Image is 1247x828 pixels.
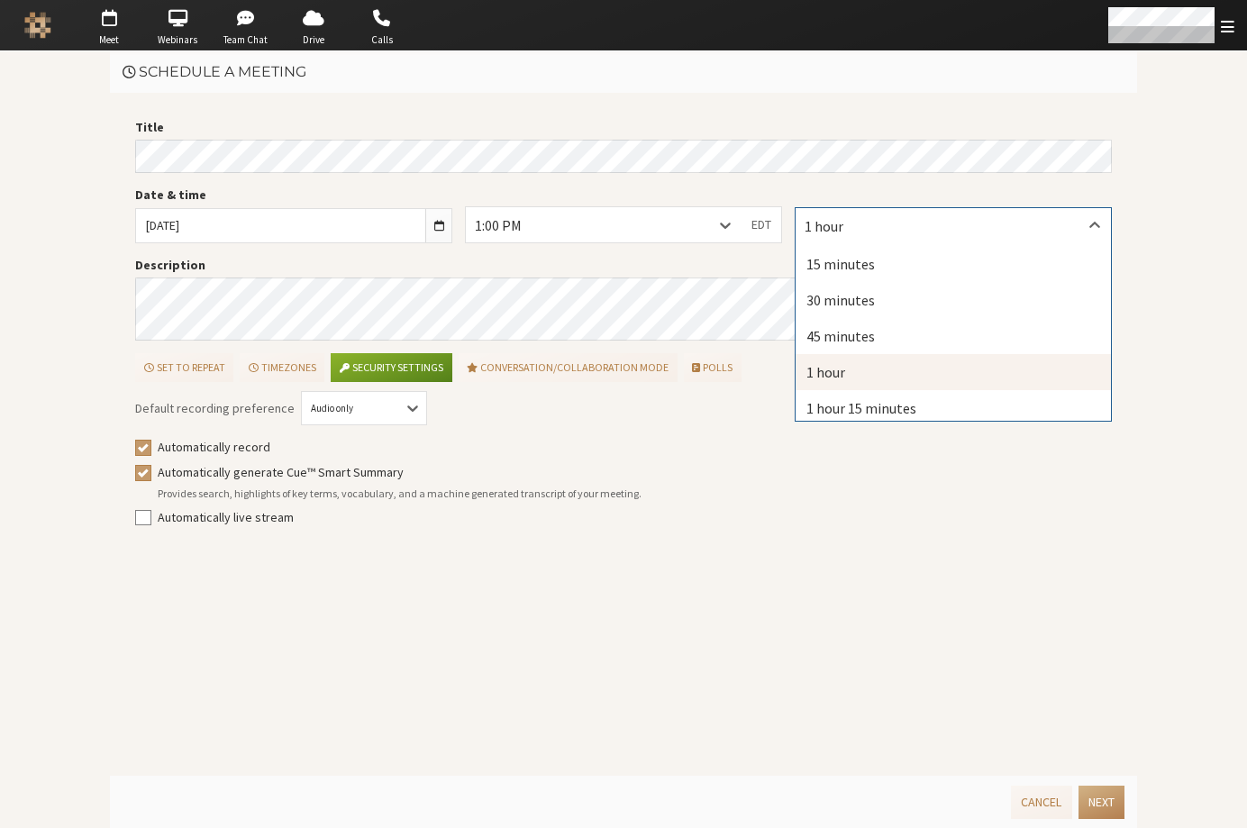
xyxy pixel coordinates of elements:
[135,353,233,382] button: Set to repeat
[139,63,306,80] span: Schedule a meeting
[158,463,1113,482] label: Automatically generate Cue™ Smart Summary
[796,318,1111,354] div: 45 minutes
[742,207,781,241] button: EDT
[796,246,1111,282] div: 15 minutes
[459,353,678,382] button: Conversation/Collaboration mode
[331,353,451,382] button: Security settings
[475,214,551,236] div: 1:00 PM
[805,215,872,237] div: 1 hour
[240,353,324,382] button: Timezones
[77,32,141,48] span: Meet
[214,32,278,48] span: Team Chat
[158,486,1113,502] div: Provides search, highlights of key terms, vocabulary, and a machine generated transcript of your ...
[135,256,1112,275] label: Description
[135,118,1112,137] label: Title
[158,508,1113,527] label: Automatically live stream
[135,399,295,418] span: Default recording preference
[311,401,373,416] div: Audio only
[684,353,742,382] button: Polls
[146,32,209,48] span: Webinars
[158,438,1113,457] label: Automatically record
[282,32,345,48] span: Drive
[135,186,452,205] label: Date & time
[350,32,414,48] span: Calls
[24,12,51,39] img: Iotum
[796,282,1111,318] div: 30 minutes
[796,390,1111,426] div: 1 hour 15 minutes
[1079,786,1124,819] button: Next
[1011,786,1071,819] button: Cancel
[1202,781,1233,815] iframe: Chat
[796,354,1111,390] div: 1 hour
